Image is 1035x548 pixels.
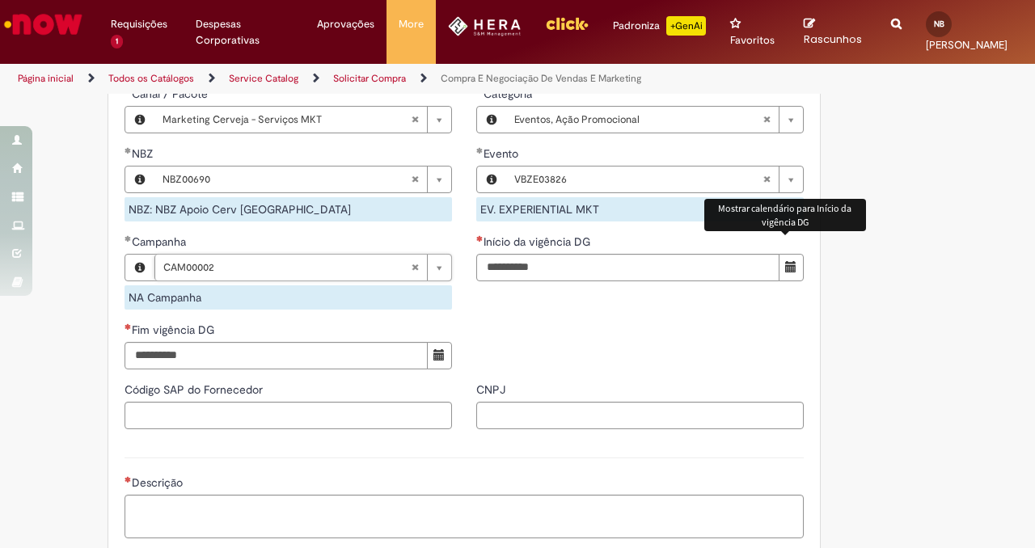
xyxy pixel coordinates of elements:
span: Código SAP do Fornecedor [125,382,266,397]
a: VBZE03826Limpar campo Evento [506,167,803,192]
span: Necessários [125,476,132,483]
div: NBZ: NBZ Apoio Cerv [GEOGRAPHIC_DATA] [125,197,452,221]
span: CAM00002 [163,255,411,280]
input: Código SAP do Fornecedor [125,402,452,429]
span: Eventos, Ação Promocional [514,107,763,133]
div: EV. EXPERIENTIAL MKT [476,197,804,221]
a: Página inicial [18,72,74,85]
a: Solicitar Compra [333,72,406,85]
span: Obrigatório Preenchido [125,147,132,154]
a: Compra E Negociação De Vendas E Marketing [441,72,641,85]
div: Padroniza [613,16,706,36]
span: Obrigatório Preenchido [476,87,484,94]
span: VBZE03826 [514,167,763,192]
a: Marketing Cerveja - Serviços MKTLimpar campo Canal / Pacote [154,107,451,133]
span: Início da vigência DG [484,234,594,249]
button: Canal / Pacote, Visualizar este registro Marketing Cerveja - Serviços MKT [125,107,154,133]
a: Rascunhos [804,17,868,47]
span: NBZ00690 [163,167,411,192]
span: Requisições [111,16,167,32]
a: Todos os Catálogos [108,72,194,85]
span: Favoritos [730,32,775,48]
p: +GenAi [666,16,706,36]
span: Obrigatório Preenchido [476,147,484,154]
textarea: Descrição [125,495,804,538]
span: NBZ [132,146,156,161]
button: NBZ, Visualizar este registro NBZ00690 [125,167,154,192]
span: [PERSON_NAME] [926,38,1008,52]
span: Necessários [125,323,132,330]
a: CAM00002Limpar campo Campanha [154,255,451,280]
abbr: Limpar campo Campanha [403,255,427,280]
button: Mostrar calendário para Fim vigência DG [427,342,452,369]
span: Obrigatório Preenchido [125,235,132,242]
span: Campanha [132,234,189,249]
ul: Trilhas de página [12,64,678,94]
abbr: Limpar campo NBZ [403,167,427,192]
div: NA Campanha [125,285,452,310]
button: Evento, Visualizar este registro VBZE03826 [477,167,506,192]
span: Necessários - Categoria [484,86,535,101]
span: Fim vigência DG [132,322,218,337]
span: 1 [111,35,123,48]
a: Service Catalog [229,72,298,85]
div: Mostrar calendário para Início da vigência DG [704,199,866,231]
span: Marketing Cerveja - Serviços MKT [163,107,411,133]
span: Rascunhos [804,32,862,47]
span: More [399,16,424,32]
img: ServiceNow [2,8,85,40]
a: NBZ00690Limpar campo NBZ [154,167,451,192]
input: Início da vigência DG [476,254,779,281]
span: Descrição [132,475,186,490]
span: Necessários - Canal / Pacote [132,86,211,101]
input: CNPJ [476,402,804,429]
button: Categoria, Visualizar este registro Eventos, Ação Promocional [477,107,506,133]
abbr: Limpar campo Categoria [754,107,779,133]
span: Necessários [476,235,484,242]
span: Despesas Corporativas [196,16,293,48]
img: click_logo_yellow_360x200.png [545,11,589,36]
span: Evento [484,146,522,161]
span: CNPJ [476,382,509,397]
abbr: Limpar campo Canal / Pacote [403,107,427,133]
a: Eventos, Ação PromocionalLimpar campo Categoria [506,107,803,133]
span: NB [934,19,944,29]
abbr: Limpar campo Evento [754,167,779,192]
img: HeraLogo.png [448,16,522,36]
button: Mostrar calendário para Início da vigência DG [779,254,804,281]
input: Fim vigência DG [125,342,428,369]
span: Aprovações [317,16,374,32]
span: Obrigatório Preenchido [125,87,132,94]
button: Campanha, Visualizar este registro CAM00002 [125,255,154,280]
